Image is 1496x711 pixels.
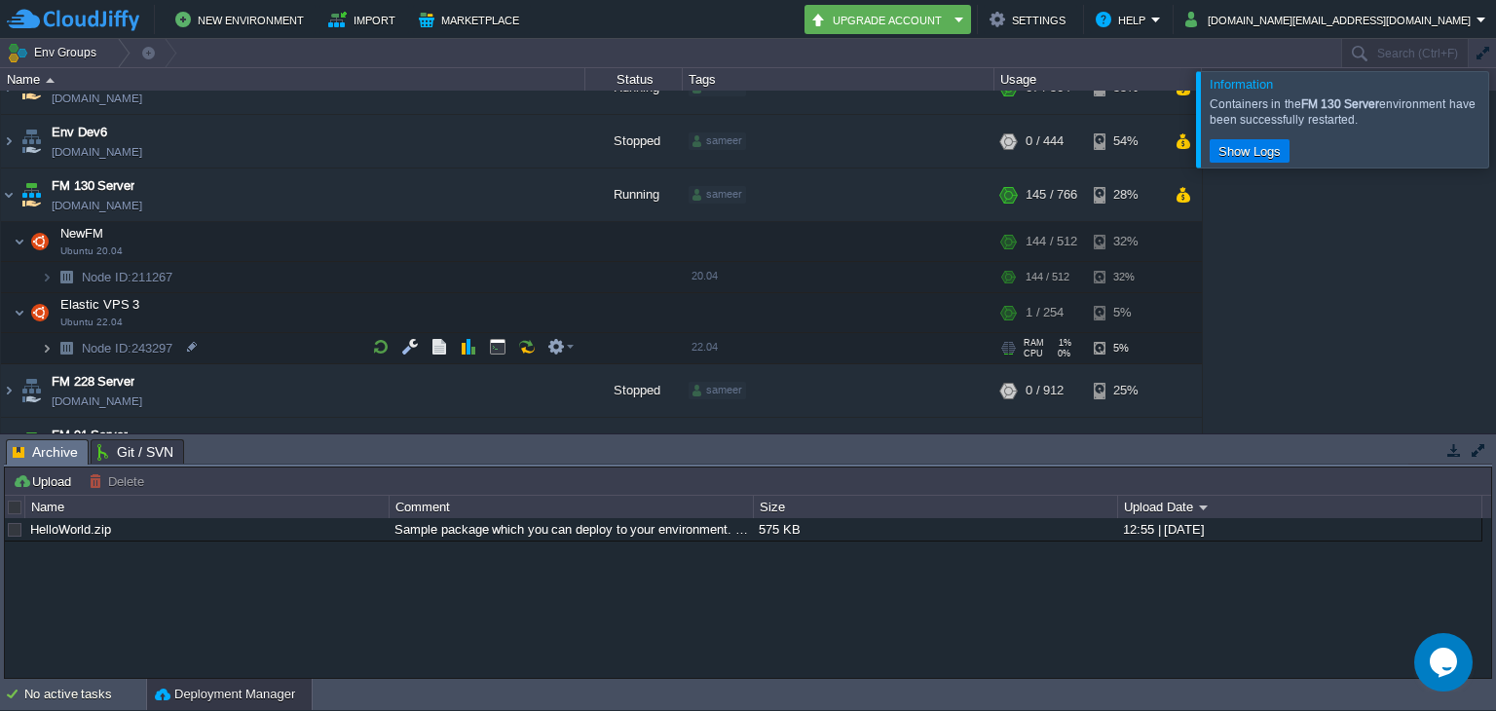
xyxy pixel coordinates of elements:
div: 0 / 912 [1026,364,1064,417]
span: Git / SVN [97,440,173,464]
div: 23% [1094,418,1157,470]
div: No active tasks [24,679,146,710]
button: Marketplace [419,8,525,31]
button: [DOMAIN_NAME][EMAIL_ADDRESS][DOMAIN_NAME] [1185,8,1477,31]
span: 243297 [80,340,175,356]
img: AMDAwAAAACH5BAEAAAAALAAAAAABAAEAAAICRAEAOw== [14,222,25,261]
span: RAM [1024,338,1044,348]
img: AMDAwAAAACH5BAEAAAAALAAAAAABAAEAAAICRAEAOw== [26,293,54,332]
div: 1 / 254 [1026,293,1064,332]
img: AMDAwAAAACH5BAEAAAAALAAAAAABAAEAAAICRAEAOw== [1,418,17,470]
div: Tags [684,68,993,91]
a: FM 228 Server [52,372,134,392]
span: Elastic VPS 3 [58,296,142,313]
button: Show Logs [1213,142,1287,160]
a: HelloWorld.zip [30,522,111,537]
div: Running [585,168,683,221]
span: [DOMAIN_NAME] [52,142,142,162]
span: CPU [1024,349,1043,358]
div: Name [2,68,584,91]
div: 0 / 444 [1026,115,1064,168]
div: Comment [391,496,753,518]
div: 5% [1094,333,1157,363]
button: Import [328,8,401,31]
img: AMDAwAAAACH5BAEAAAAALAAAAAABAAEAAAICRAEAOw== [18,418,45,470]
div: Stopped [585,115,683,168]
button: Upgrade Account [810,8,949,31]
img: AMDAwAAAACH5BAEAAAAALAAAAAABAAEAAAICRAEAOw== [14,293,25,332]
div: Stopped [585,364,683,417]
div: 25% [1094,364,1157,417]
div: Running [585,418,683,470]
a: Elastic VPS 3Ubuntu 22.04 [58,297,142,312]
div: Usage [995,68,1201,91]
img: AMDAwAAAACH5BAEAAAAALAAAAAABAAEAAAICRAEAOw== [1,364,17,417]
span: [DOMAIN_NAME] [52,89,142,108]
div: sameer [689,186,746,204]
img: AMDAwAAAACH5BAEAAAAALAAAAAABAAEAAAICRAEAOw== [53,333,80,363]
div: sameer [689,132,746,150]
img: AMDAwAAAACH5BAEAAAAALAAAAAABAAEAAAICRAEAOw== [53,262,80,292]
img: AMDAwAAAACH5BAEAAAAALAAAAAABAAEAAAICRAEAOw== [18,364,45,417]
div: 145 / 766 [1026,168,1077,221]
img: AMDAwAAAACH5BAEAAAAALAAAAAABAAEAAAICRAEAOw== [18,115,45,168]
div: 575 KB [754,518,1116,541]
a: Node ID:211267 [80,269,175,285]
a: FM 130 Server [52,176,134,196]
div: Containers in the environment have been successfully restarted. [1210,96,1483,128]
span: [DOMAIN_NAME] [52,196,142,215]
div: 6 / 812 [1026,418,1064,470]
img: CloudJiffy [7,8,139,32]
button: New Environment [175,8,310,31]
img: AMDAwAAAACH5BAEAAAAALAAAAAABAAEAAAICRAEAOw== [1,168,17,221]
span: Information [1210,77,1273,92]
img: AMDAwAAAACH5BAEAAAAALAAAAAABAAEAAAICRAEAOw== [46,78,55,83]
button: Deployment Manager [155,685,295,704]
span: [DOMAIN_NAME] [52,392,142,411]
img: AMDAwAAAACH5BAEAAAAALAAAAAABAAEAAAICRAEAOw== [41,333,53,363]
span: 211267 [80,269,175,285]
a: Node ID:243297 [80,340,175,356]
a: FM 91 Server [52,426,128,445]
span: Archive [13,440,78,465]
button: Env Groups [7,39,103,66]
div: 5% [1094,293,1157,332]
div: sameer [689,382,746,399]
button: Settings [990,8,1071,31]
img: AMDAwAAAACH5BAEAAAAALAAAAAABAAEAAAICRAEAOw== [26,222,54,261]
div: Size [755,496,1117,518]
span: 22.04 [692,341,718,353]
button: Help [1096,8,1151,31]
span: 20.04 [692,270,718,281]
div: 32% [1094,222,1157,261]
div: 32% [1094,262,1157,292]
span: 0% [1051,349,1070,358]
div: Name [26,496,389,518]
button: Upload [13,472,77,490]
span: Node ID: [82,270,131,284]
div: 54% [1094,115,1157,168]
img: AMDAwAAAACH5BAEAAAAALAAAAAABAAEAAAICRAEAOw== [1,115,17,168]
span: Ubuntu 22.04 [60,317,123,328]
div: 12:55 | [DATE] [1118,518,1480,541]
div: Sample package which you can deploy to your environment. Feel free to delete and upload a package... [390,518,752,541]
a: Env Dev6 [52,123,107,142]
span: Node ID: [82,341,131,355]
div: Status [586,68,682,91]
b: FM 130 Server [1301,97,1380,111]
div: 144 / 512 [1026,222,1077,261]
span: Ubuntu 20.04 [60,245,123,257]
img: AMDAwAAAACH5BAEAAAAALAAAAAABAAEAAAICRAEAOw== [18,168,45,221]
button: Delete [89,472,150,490]
a: NewFMUbuntu 20.04 [58,226,106,241]
span: NewFM [58,225,106,242]
div: 28% [1094,168,1157,221]
div: 144 / 512 [1026,262,1069,292]
span: 1% [1052,338,1071,348]
iframe: chat widget [1414,633,1477,692]
img: AMDAwAAAACH5BAEAAAAALAAAAAABAAEAAAICRAEAOw== [41,262,53,292]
